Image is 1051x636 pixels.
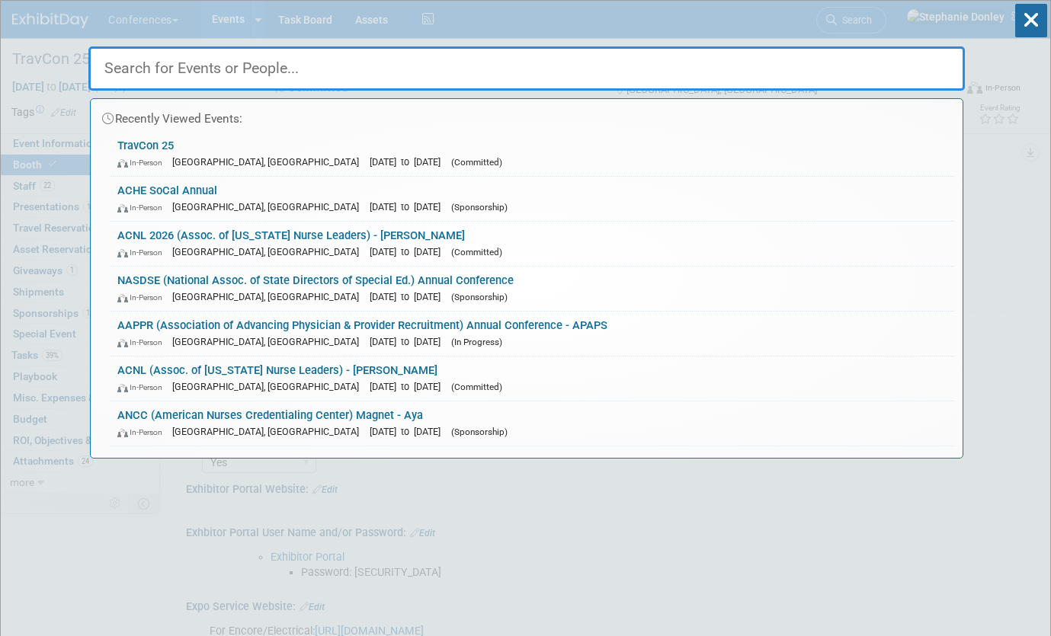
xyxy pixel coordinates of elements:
[370,201,448,213] span: [DATE] to [DATE]
[110,267,955,311] a: NASDSE (National Assoc. of State Directors of Special Ed.) Annual Conference In-Person [GEOGRAPHI...
[117,203,169,213] span: In-Person
[172,156,367,168] span: [GEOGRAPHIC_DATA], [GEOGRAPHIC_DATA]
[110,177,955,221] a: ACHE SoCal Annual In-Person [GEOGRAPHIC_DATA], [GEOGRAPHIC_DATA] [DATE] to [DATE] (Sponsorship)
[370,381,448,392] span: [DATE] to [DATE]
[451,382,502,392] span: (Committed)
[370,291,448,302] span: [DATE] to [DATE]
[370,246,448,257] span: [DATE] to [DATE]
[88,46,965,91] input: Search for Events or People...
[98,99,955,132] div: Recently Viewed Events:
[110,132,955,176] a: TravCon 25 In-Person [GEOGRAPHIC_DATA], [GEOGRAPHIC_DATA] [DATE] to [DATE] (Committed)
[172,291,367,302] span: [GEOGRAPHIC_DATA], [GEOGRAPHIC_DATA]
[451,292,508,302] span: (Sponsorship)
[172,246,367,257] span: [GEOGRAPHIC_DATA], [GEOGRAPHIC_DATA]
[370,336,448,347] span: [DATE] to [DATE]
[117,292,169,302] span: In-Person
[110,222,955,266] a: ACNL 2026 (Assoc. of [US_STATE] Nurse Leaders) - [PERSON_NAME] In-Person [GEOGRAPHIC_DATA], [GEOG...
[117,427,169,437] span: In-Person
[110,401,955,446] a: ANCC (American Nurses Credentialing Center) Magnet - Aya In-Person [GEOGRAPHIC_DATA], [GEOGRAPHIC...
[451,202,508,213] span: (Sponsorship)
[110,312,955,356] a: AAPPR (Association of Advancing Physician & Provider Recruitment) Annual Conference - APAPS In-Pe...
[370,156,448,168] span: [DATE] to [DATE]
[172,381,367,392] span: [GEOGRAPHIC_DATA], [GEOGRAPHIC_DATA]
[451,157,502,168] span: (Committed)
[172,201,367,213] span: [GEOGRAPHIC_DATA], [GEOGRAPHIC_DATA]
[117,337,169,347] span: In-Person
[451,427,508,437] span: (Sponsorship)
[117,248,169,257] span: In-Person
[172,426,367,437] span: [GEOGRAPHIC_DATA], [GEOGRAPHIC_DATA]
[451,337,502,347] span: (In Progress)
[117,382,169,392] span: In-Person
[370,426,448,437] span: [DATE] to [DATE]
[451,247,502,257] span: (Committed)
[110,356,955,401] a: ACNL (Assoc. of [US_STATE] Nurse Leaders) - [PERSON_NAME] In-Person [GEOGRAPHIC_DATA], [GEOGRAPHI...
[117,158,169,168] span: In-Person
[172,336,367,347] span: [GEOGRAPHIC_DATA], [GEOGRAPHIC_DATA]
